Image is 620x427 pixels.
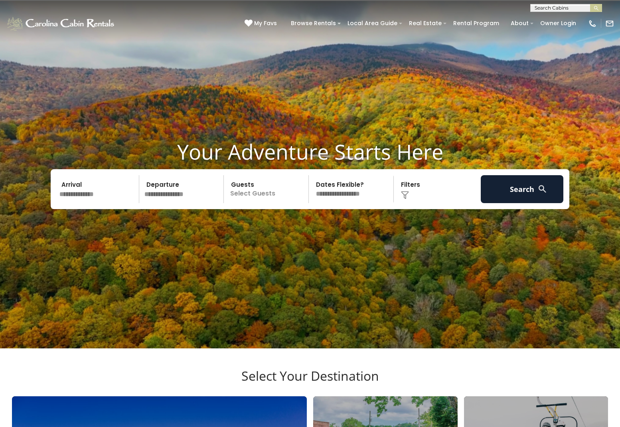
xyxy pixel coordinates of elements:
a: About [507,17,533,30]
span: My Favs [254,19,277,28]
button: Search [481,175,563,203]
img: search-regular-white.png [537,184,547,194]
a: Owner Login [536,17,580,30]
a: Local Area Guide [344,17,401,30]
a: Rental Program [449,17,503,30]
h3: Select Your Destination [11,368,609,396]
img: filter--v1.png [401,191,409,199]
img: mail-regular-white.png [605,19,614,28]
a: Real Estate [405,17,446,30]
p: Select Guests [226,175,308,203]
h1: Your Adventure Starts Here [6,139,614,164]
a: My Favs [245,19,279,28]
a: Browse Rentals [287,17,340,30]
img: White-1-1-2.png [6,16,116,32]
img: phone-regular-white.png [588,19,597,28]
